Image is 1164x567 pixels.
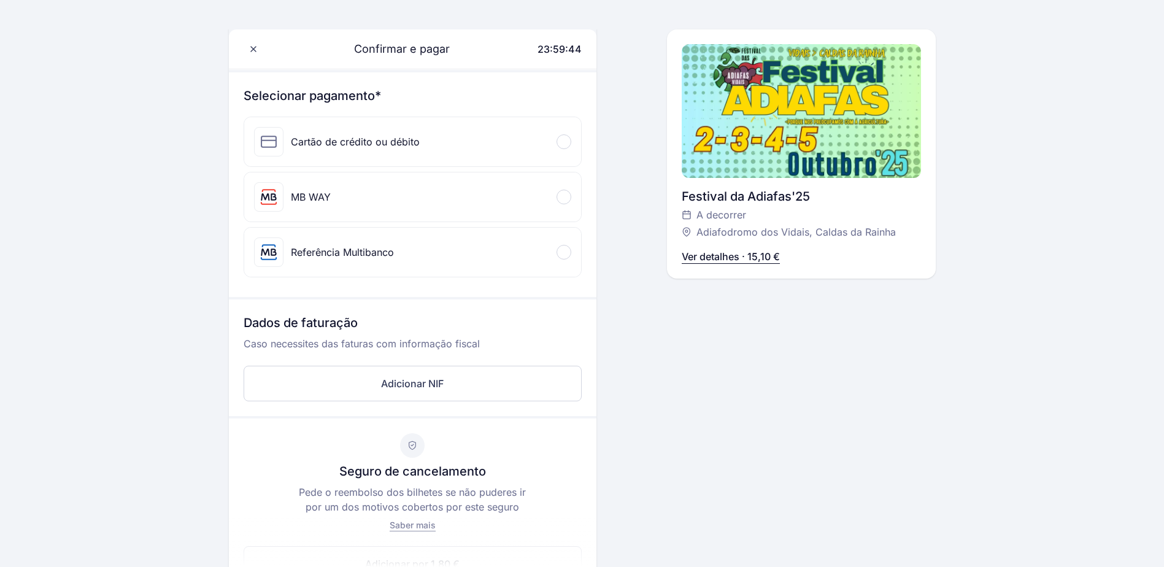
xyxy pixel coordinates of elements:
span: Adiafodromo dos Vidais, Caldas da Rainha [696,225,896,239]
h3: Dados de faturação [244,314,582,336]
span: A decorrer [696,207,746,222]
h3: Selecionar pagamento* [244,87,582,104]
p: Seguro de cancelamento [339,463,486,480]
p: Caso necessites das faturas com informação fiscal [244,336,582,361]
div: Referência Multibanco [291,245,394,260]
div: Festival da Adiafas'25 [682,188,921,205]
p: Ver detalhes · 15,10 € [682,249,780,264]
span: 23:59:44 [538,43,582,55]
span: Confirmar e pagar [339,40,450,58]
p: Pede o reembolso dos bilhetes se não puderes ir por um dos motivos cobertos por este seguro [295,485,530,514]
button: Adicionar NIF [244,366,582,401]
div: Cartão de crédito ou débito [291,134,420,149]
span: Saber mais [390,520,436,530]
div: MB WAY [291,190,331,204]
